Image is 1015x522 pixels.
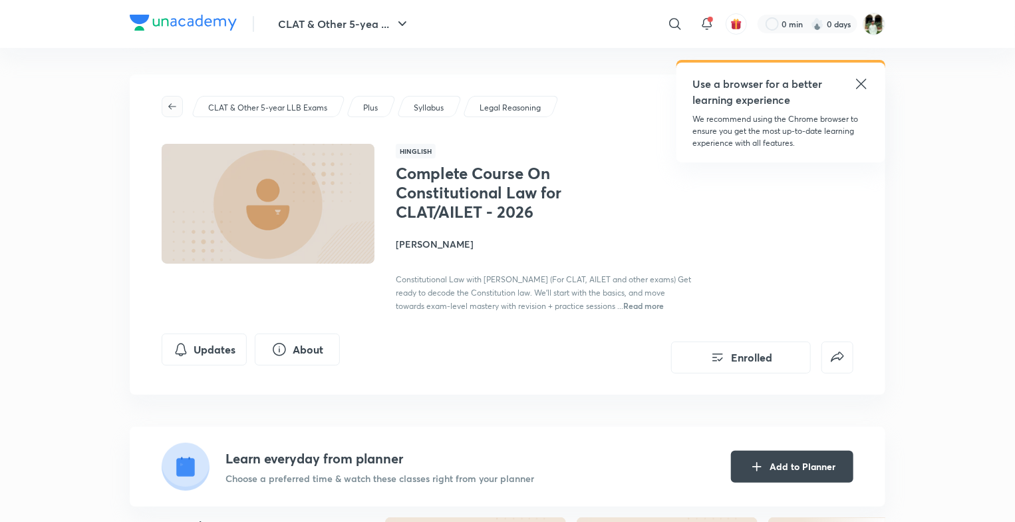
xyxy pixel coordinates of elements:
[480,102,541,114] p: Legal Reasoning
[623,300,664,311] span: Read more
[811,17,824,31] img: streak
[361,102,380,114] a: Plus
[726,13,747,35] button: avatar
[821,342,853,374] button: false
[396,144,436,158] span: Hinglish
[130,15,237,31] img: Company Logo
[162,334,247,366] button: Updates
[130,15,237,34] a: Company Logo
[412,102,446,114] a: Syllabus
[396,164,613,221] h1: Complete Course On Constitutional Law for CLAT/AILET - 2026
[396,237,694,251] h4: [PERSON_NAME]
[863,13,885,35] img: amit
[363,102,378,114] p: Plus
[270,11,418,37] button: CLAT & Other 5-yea ...
[671,342,811,374] button: Enrolled
[478,102,543,114] a: Legal Reasoning
[396,274,691,311] span: Constitutional Law with [PERSON_NAME] (For CLAT, AILET and other exams) Get ready to decode the C...
[692,76,825,108] h5: Use a browser for a better learning experience
[730,18,742,30] img: avatar
[225,471,534,485] p: Choose a preferred time & watch these classes right from your planner
[225,449,534,469] h4: Learn everyday from planner
[255,334,340,366] button: About
[692,113,869,149] p: We recommend using the Chrome browser to ensure you get the most up-to-date learning experience w...
[414,102,444,114] p: Syllabus
[208,102,327,114] p: CLAT & Other 5-year LLB Exams
[206,102,330,114] a: CLAT & Other 5-year LLB Exams
[731,451,853,483] button: Add to Planner
[160,142,376,265] img: Thumbnail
